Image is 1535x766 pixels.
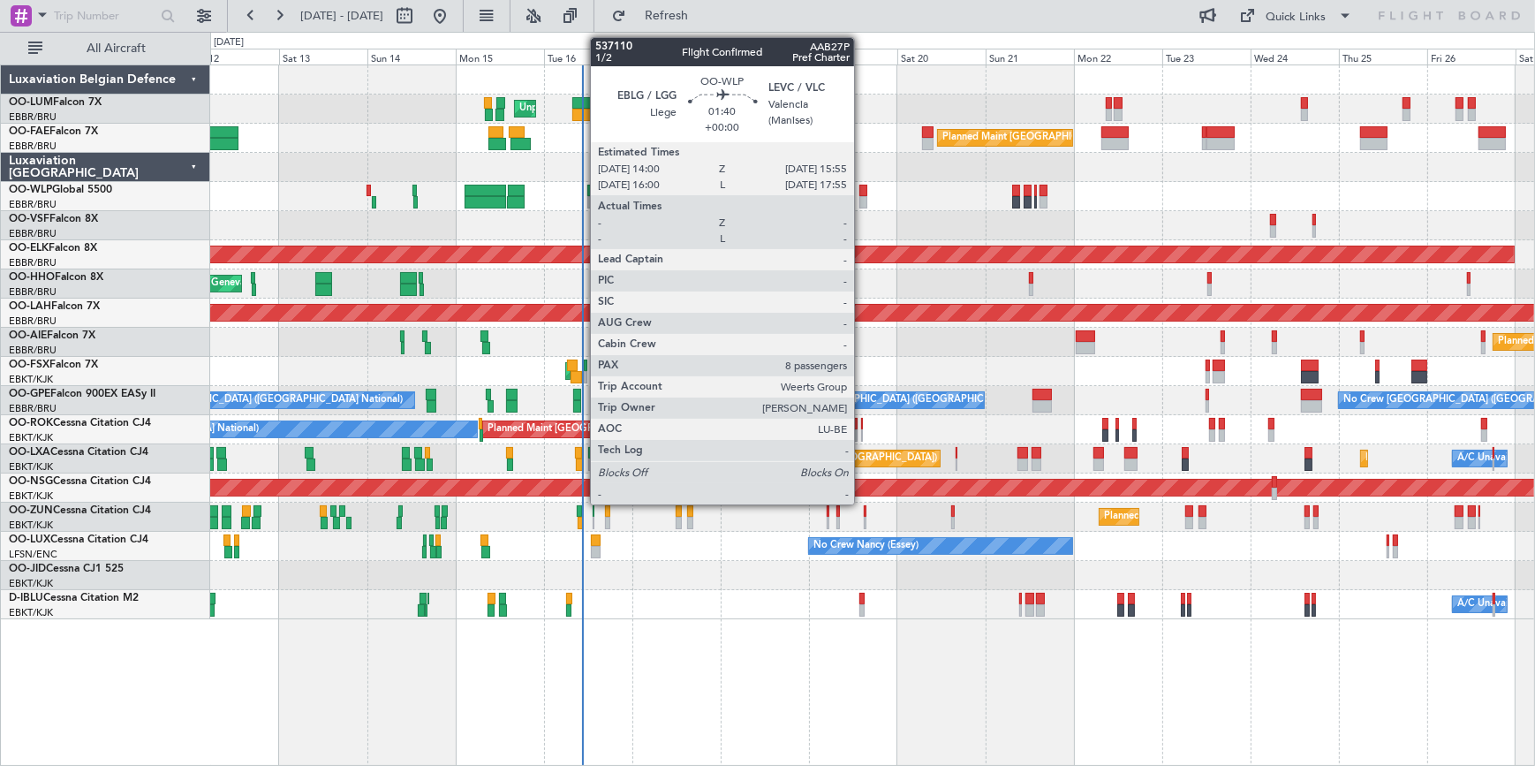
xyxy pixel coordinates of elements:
[9,214,98,224] a: OO-VSFFalcon 8X
[9,126,98,137] a: OO-FAEFalcon 7X
[144,270,290,297] div: Planned Maint Geneva (Cointrin)
[214,35,244,50] div: [DATE]
[9,97,102,108] a: OO-LUMFalcon 7X
[9,431,53,444] a: EBKT/KJK
[9,606,53,619] a: EBKT/KJK
[9,360,98,370] a: OO-FSXFalcon 7X
[191,49,279,64] div: Fri 12
[9,344,57,357] a: EBBR/BRU
[367,49,456,64] div: Sun 14
[9,185,112,195] a: OO-WLPGlobal 5500
[783,95,1102,122] div: Planned Maint [GEOGRAPHIC_DATA] ([GEOGRAPHIC_DATA] National)
[1427,49,1516,64] div: Fri 26
[1104,504,1310,530] div: Planned Maint Kortrijk-[GEOGRAPHIC_DATA]
[9,110,57,124] a: EBBR/BRU
[488,416,766,443] div: Planned Maint [GEOGRAPHIC_DATA] ([GEOGRAPHIC_DATA])
[9,418,53,429] span: OO-ROK
[1162,49,1251,64] div: Tue 23
[9,285,57,299] a: EBBR/BRU
[9,360,49,370] span: OO-FSX
[603,2,709,30] button: Refresh
[897,49,986,64] div: Sat 20
[721,49,809,64] div: Thu 18
[9,185,52,195] span: OO-WLP
[9,447,50,458] span: OO-LXA
[765,387,1061,413] div: No Crew [GEOGRAPHIC_DATA] ([GEOGRAPHIC_DATA] National)
[630,10,704,22] span: Refresh
[9,389,155,399] a: OO-GPEFalcon 900EX EASy II
[9,126,49,137] span: OO-FAE
[9,535,148,545] a: OO-LUXCessna Citation CJ4
[9,593,43,603] span: D-IBLU
[9,198,57,211] a: EBBR/BRU
[519,95,851,122] div: Unplanned Maint [GEOGRAPHIC_DATA] ([GEOGRAPHIC_DATA] National)
[9,564,46,574] span: OO-JID
[9,593,139,603] a: D-IBLUCessna Citation M2
[9,460,53,474] a: EBKT/KJK
[9,330,95,341] a: OO-AIEFalcon 7X
[9,140,57,153] a: EBBR/BRU
[9,505,53,516] span: OO-ZUN
[1251,49,1339,64] div: Wed 24
[986,49,1074,64] div: Sun 21
[9,505,151,516] a: OO-ZUNCessna Citation CJ4
[9,389,50,399] span: OO-GPE
[809,49,897,64] div: Fri 19
[1339,49,1427,64] div: Thu 25
[54,3,155,29] input: Trip Number
[9,564,124,574] a: OO-JIDCessna CJ1 525
[632,49,721,64] div: Wed 17
[1231,2,1362,30] button: Quick Links
[9,519,53,532] a: EBKT/KJK
[9,227,57,240] a: EBBR/BRU
[1267,9,1327,27] div: Quick Links
[9,447,148,458] a: OO-LXACessna Citation CJ4
[9,535,50,545] span: OO-LUX
[9,489,53,503] a: EBKT/KJK
[9,272,55,283] span: OO-HHO
[9,476,151,487] a: OO-NSGCessna Citation CJ4
[456,49,544,64] div: Mon 15
[544,49,632,64] div: Tue 16
[300,8,383,24] span: [DATE] - [DATE]
[19,34,192,63] button: All Aircraft
[659,445,937,472] div: Planned Maint [GEOGRAPHIC_DATA] ([GEOGRAPHIC_DATA])
[9,577,53,590] a: EBKT/KJK
[9,402,57,415] a: EBBR/BRU
[9,256,57,269] a: EBBR/BRU
[9,272,103,283] a: OO-HHOFalcon 8X
[9,373,53,386] a: EBKT/KJK
[9,243,49,254] span: OO-ELK
[813,533,919,559] div: No Crew Nancy (Essey)
[9,214,49,224] span: OO-VSF
[9,301,100,312] a: OO-LAHFalcon 7X
[279,49,367,64] div: Sat 13
[1074,49,1162,64] div: Mon 22
[942,125,1262,151] div: Planned Maint [GEOGRAPHIC_DATA] ([GEOGRAPHIC_DATA] National)
[9,330,47,341] span: OO-AIE
[9,315,57,328] a: EBBR/BRU
[9,418,151,429] a: OO-ROKCessna Citation CJ4
[107,387,403,413] div: No Crew [GEOGRAPHIC_DATA] ([GEOGRAPHIC_DATA] National)
[9,301,51,312] span: OO-LAH
[9,548,57,561] a: LFSN/ENC
[46,42,186,55] span: All Aircraft
[9,476,53,487] span: OO-NSG
[9,97,53,108] span: OO-LUM
[9,243,97,254] a: OO-ELKFalcon 8X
